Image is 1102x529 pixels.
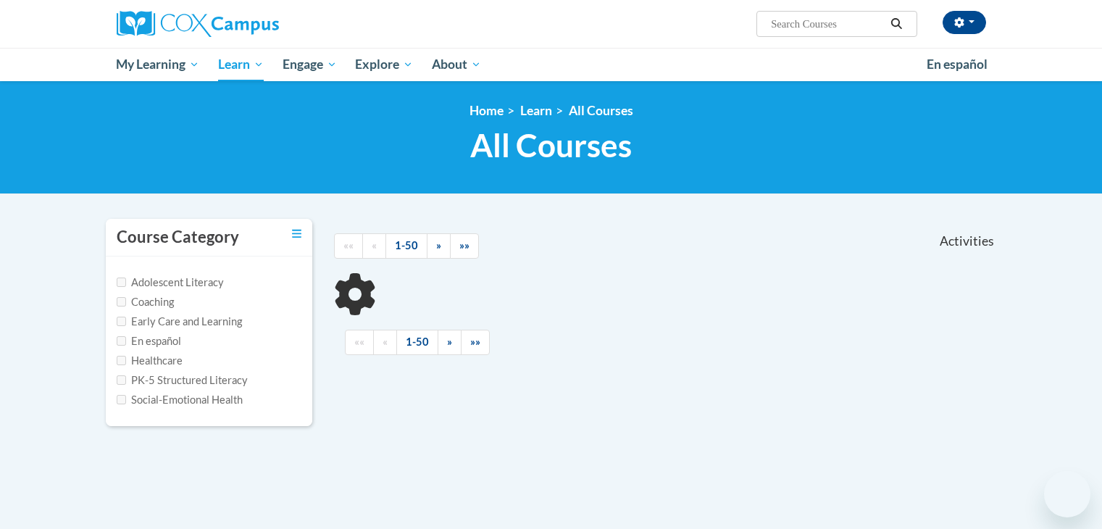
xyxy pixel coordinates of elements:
a: Learn [520,103,552,118]
a: 1-50 [385,233,427,259]
span: Learn [218,56,264,73]
span: » [447,336,452,348]
a: Previous [362,233,386,259]
a: Begining [334,233,363,259]
label: Early Care and Learning [117,314,242,330]
a: Cox Campus [117,11,392,37]
a: Toggle collapse [292,226,301,242]
iframe: Button to launch messaging window [1044,471,1090,517]
button: Account Settings [943,11,986,34]
div: Main menu [95,48,1008,81]
a: About [422,48,491,81]
a: All Courses [569,103,633,118]
span: »» [470,336,480,348]
a: Engage [273,48,346,81]
img: Cox Campus [117,11,279,37]
input: Checkbox for Options [117,375,126,385]
input: Checkbox for Options [117,317,126,326]
label: Adolescent Literacy [117,275,224,291]
a: Begining [345,330,374,355]
input: Checkbox for Options [117,336,126,346]
span: «« [354,336,364,348]
span: » [436,239,441,251]
span: My Learning [116,56,199,73]
label: Healthcare [117,353,183,369]
a: Explore [346,48,422,81]
span: « [372,239,377,251]
span: Explore [355,56,413,73]
span: All Courses [470,126,632,164]
button: Search [885,15,907,33]
a: End [461,330,490,355]
a: En español [917,49,997,80]
span: En español [927,57,988,72]
a: Next [438,330,462,355]
a: Home [469,103,504,118]
a: My Learning [107,48,209,81]
a: 1-50 [396,330,438,355]
span: Activities [940,233,994,249]
a: Learn [209,48,273,81]
span: About [432,56,481,73]
label: Social-Emotional Health [117,392,243,408]
input: Checkbox for Options [117,395,126,404]
span: »» [459,239,469,251]
label: En español [117,333,181,349]
span: « [383,336,388,348]
a: Previous [373,330,397,355]
label: PK-5 Structured Literacy [117,372,248,388]
input: Search Courses [769,15,885,33]
input: Checkbox for Options [117,278,126,287]
a: Next [427,233,451,259]
input: Checkbox for Options [117,356,126,365]
span: Engage [283,56,337,73]
a: End [450,233,479,259]
input: Checkbox for Options [117,297,126,307]
h3: Course Category [117,226,239,249]
label: Coaching [117,294,174,310]
span: «« [343,239,354,251]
